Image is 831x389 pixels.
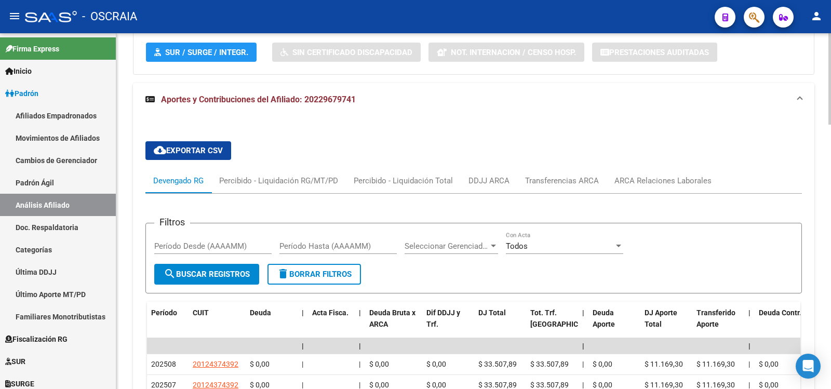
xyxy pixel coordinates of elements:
[359,308,361,317] span: |
[609,48,709,57] span: Prestaciones Auditadas
[426,381,446,389] span: $ 0,00
[147,302,189,347] datatable-header-cell: Período
[530,360,569,368] span: $ 33.507,89
[451,48,576,57] span: Not. Internacion / Censo Hosp.
[748,308,750,317] span: |
[302,360,303,368] span: |
[5,356,25,367] span: SUR
[355,302,365,347] datatable-header-cell: |
[189,302,246,347] datatable-header-cell: CUIT
[246,302,298,347] datatable-header-cell: Deuda
[151,308,177,317] span: Período
[748,342,750,350] span: |
[640,302,692,347] datatable-header-cell: DJ Aporte Total
[592,43,717,62] button: Prestaciones Auditadas
[308,302,355,347] datatable-header-cell: Acta Fisca.
[696,360,735,368] span: $ 11.169,30
[744,302,755,347] datatable-header-cell: |
[5,88,38,99] span: Padrón
[250,308,271,317] span: Deuda
[354,175,453,186] div: Percibido - Liquidación Total
[219,175,338,186] div: Percibido - Liquidación RG/MT/PD
[193,308,209,317] span: CUIT
[369,381,389,389] span: $ 0,00
[161,95,356,104] span: Aportes y Contribuciones del Afiliado: 20229679741
[506,242,528,251] span: Todos
[154,144,166,156] mat-icon: cloud_download
[302,308,304,317] span: |
[8,10,21,22] mat-icon: menu
[582,360,584,368] span: |
[272,43,421,62] button: Sin Certificado Discapacidad
[369,360,389,368] span: $ 0,00
[165,48,248,57] span: SUR / SURGE / INTEGR.
[164,267,176,280] mat-icon: search
[250,381,270,389] span: $ 0,00
[153,175,204,186] div: Devengado RG
[154,146,223,155] span: Exportar CSV
[193,381,238,389] span: 20124374392
[759,308,801,317] span: Deuda Contr.
[696,308,735,329] span: Transferido Aporte
[526,302,578,347] datatable-header-cell: Tot. Trf. Bruto
[302,342,304,350] span: |
[478,308,506,317] span: DJ Total
[426,360,446,368] span: $ 0,00
[530,308,601,329] span: Tot. Trf. [GEOGRAPHIC_DATA]
[277,270,352,279] span: Borrar Filtros
[645,360,683,368] span: $ 11.169,30
[5,333,68,345] span: Fiscalización RG
[277,267,289,280] mat-icon: delete
[645,381,683,389] span: $ 11.169,30
[759,360,779,368] span: $ 0,00
[428,43,584,62] button: Not. Internacion / Censo Hosp.
[755,302,807,347] datatable-header-cell: Deuda Contr.
[405,242,489,251] span: Seleccionar Gerenciador
[267,264,361,285] button: Borrar Filtros
[468,175,510,186] div: DDJJ ARCA
[154,264,259,285] button: Buscar Registros
[759,381,779,389] span: $ 0,00
[588,302,640,347] datatable-header-cell: Deuda Aporte
[478,360,517,368] span: $ 33.507,89
[146,43,257,62] button: SUR / SURGE / INTEGR.
[145,141,231,160] button: Exportar CSV
[154,215,190,230] h3: Filtros
[582,308,584,317] span: |
[5,43,59,55] span: Firma Express
[696,381,735,389] span: $ 11.169,30
[292,48,412,57] span: Sin Certificado Discapacidad
[164,270,250,279] span: Buscar Registros
[593,381,612,389] span: $ 0,00
[593,308,615,329] span: Deuda Aporte
[151,360,176,368] span: 202508
[796,354,821,379] div: Open Intercom Messenger
[422,302,474,347] datatable-header-cell: Dif DDJJ y Trf.
[810,10,823,22] mat-icon: person
[359,381,360,389] span: |
[593,360,612,368] span: $ 0,00
[582,342,584,350] span: |
[193,360,238,368] span: 20124374392
[369,308,415,329] span: Deuda Bruta x ARCA
[298,302,308,347] datatable-header-cell: |
[525,175,599,186] div: Transferencias ARCA
[250,360,270,368] span: $ 0,00
[614,175,712,186] div: ARCA Relaciones Laborales
[359,342,361,350] span: |
[748,360,750,368] span: |
[82,5,137,28] span: - OSCRAIA
[748,381,750,389] span: |
[645,308,677,329] span: DJ Aporte Total
[151,381,176,389] span: 202507
[692,302,744,347] datatable-header-cell: Transferido Aporte
[578,302,588,347] datatable-header-cell: |
[312,308,349,317] span: Acta Fisca.
[474,302,526,347] datatable-header-cell: DJ Total
[359,360,360,368] span: |
[478,381,517,389] span: $ 33.507,89
[302,381,303,389] span: |
[582,381,584,389] span: |
[365,302,422,347] datatable-header-cell: Deuda Bruta x ARCA
[5,65,32,77] span: Inicio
